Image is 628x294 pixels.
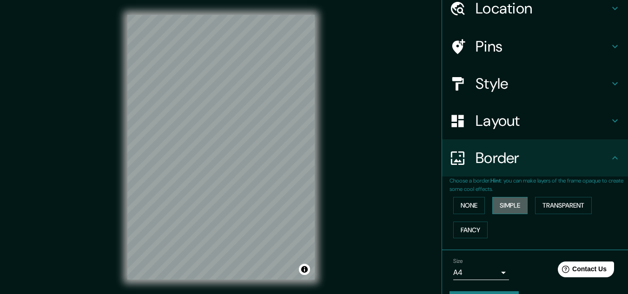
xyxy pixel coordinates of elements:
[442,102,628,139] div: Layout
[453,197,485,214] button: None
[545,258,618,284] iframe: Help widget launcher
[476,37,609,56] h4: Pins
[453,257,463,265] label: Size
[490,177,501,184] b: Hint
[476,111,609,130] h4: Layout
[476,74,609,93] h4: Style
[476,149,609,167] h4: Border
[453,265,509,280] div: A4
[127,15,315,280] canvas: Map
[492,197,528,214] button: Simple
[299,264,310,275] button: Toggle attribution
[453,222,488,239] button: Fancy
[442,139,628,176] div: Border
[535,197,592,214] button: Transparent
[450,176,628,193] p: Choose a border. : you can make layers of the frame opaque to create some cool effects.
[442,65,628,102] div: Style
[442,28,628,65] div: Pins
